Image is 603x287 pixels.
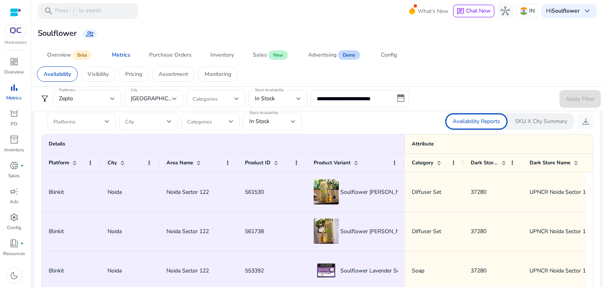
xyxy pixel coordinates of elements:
[9,161,19,170] span: donut_small
[49,140,65,147] span: Details
[5,40,27,46] p: Marketplace
[249,118,269,125] span: In Stock
[10,198,18,205] p: Ads
[108,188,122,196] span: Noida
[314,258,339,283] img: Product Image
[8,172,20,179] p: Sales
[453,5,494,17] button: chatChat Now
[497,3,513,19] button: hub
[44,70,71,78] p: Availability
[44,6,53,16] span: search
[255,87,284,93] mat-label: Stock Availability
[108,228,122,235] span: Noida
[55,7,101,15] p: Press to search
[552,7,579,15] b: Soulflower
[381,52,397,58] div: Config
[49,159,69,166] span: Platform
[108,159,117,166] span: City
[38,29,77,38] h3: Soulflower
[88,70,109,78] p: Visibility
[314,159,351,166] span: Product Variant
[583,6,592,16] span: keyboard_arrow_down
[245,159,270,166] span: Product ID
[112,52,130,58] div: Metrics
[9,135,19,144] span: inventory_2
[131,87,137,93] mat-label: City
[269,50,288,60] span: New
[166,159,193,166] span: Area Name
[471,159,498,166] span: Dark Store ID
[412,159,433,166] span: Category
[338,50,360,60] span: Demo
[457,7,464,15] span: chat
[255,95,275,102] span: In Stock
[9,109,19,118] span: orders
[340,223,513,239] span: Soulflower [PERSON_NAME] Diffuser Set (Walk in the Wood) - 1 unit
[253,52,267,58] div: Sales
[9,213,19,222] span: settings
[515,118,567,125] p: SKU X City Summary
[9,239,19,248] span: book_4
[546,8,579,14] p: Hi
[59,87,75,93] mat-label: Platforms
[530,159,570,166] span: Dark Store Name
[245,267,264,274] span: 553392
[412,140,434,147] span: Attribute
[340,184,499,200] span: Soulflower [PERSON_NAME] Diffuser Set (Lemongrass) - 50 ml
[578,114,594,129] button: download
[210,52,234,58] div: Inventory
[159,70,188,78] p: Assortment
[412,228,441,235] span: Diffuser Set
[412,267,424,274] span: Soap
[20,242,24,245] span: fiber_manual_record
[205,70,231,78] p: Monitoring
[131,95,186,102] span: [GEOGRAPHIC_DATA]
[471,267,486,274] span: 37280
[125,70,142,78] p: Pricing
[86,30,94,38] span: group_add
[471,188,486,196] span: 37280
[49,267,64,274] span: Blinkit
[83,29,97,39] a: group_add
[9,187,19,196] span: campaign
[6,94,22,101] p: Metrics
[166,228,209,235] span: Noida Sector 122
[4,146,24,153] p: Inventory
[249,110,278,116] mat-label: Stock Availability
[166,267,209,274] span: Noida Sector 122
[3,250,25,257] p: Resources
[340,263,484,279] span: Soulflower Lavender Soap for Soft & Bouncy Skin - 150 g
[314,179,339,204] img: Product Image
[7,224,21,231] p: Config
[9,57,19,66] span: dashboard
[501,6,510,16] span: hub
[245,188,264,196] span: 561530
[20,164,24,167] span: fiber_manual_record
[40,94,49,103] span: filter_alt
[471,228,486,235] span: 37280
[149,52,192,58] div: Purchase Orders
[9,83,19,92] span: bar_chart
[70,7,77,15] span: /
[4,68,24,75] p: Overview
[453,118,500,125] p: Availability Reports
[245,228,264,235] span: 561738
[59,95,73,102] span: Zepto
[308,52,336,58] div: Advertising
[49,188,64,196] span: Blinkit
[47,52,71,58] div: Overview
[73,50,91,60] span: Beta
[11,120,17,127] p: PO
[581,117,590,126] span: download
[108,267,122,274] span: Noida
[49,228,64,235] span: Blinkit
[9,28,23,34] img: QC-logo.svg
[466,7,491,15] span: Chat Now
[9,271,19,280] span: dark_mode
[418,4,448,18] span: What's New
[520,7,528,15] img: in.svg
[314,219,339,244] img: Product Image
[529,4,535,18] p: IN
[166,188,209,196] span: Noida Sector 122
[412,188,441,196] span: Diffuser Set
